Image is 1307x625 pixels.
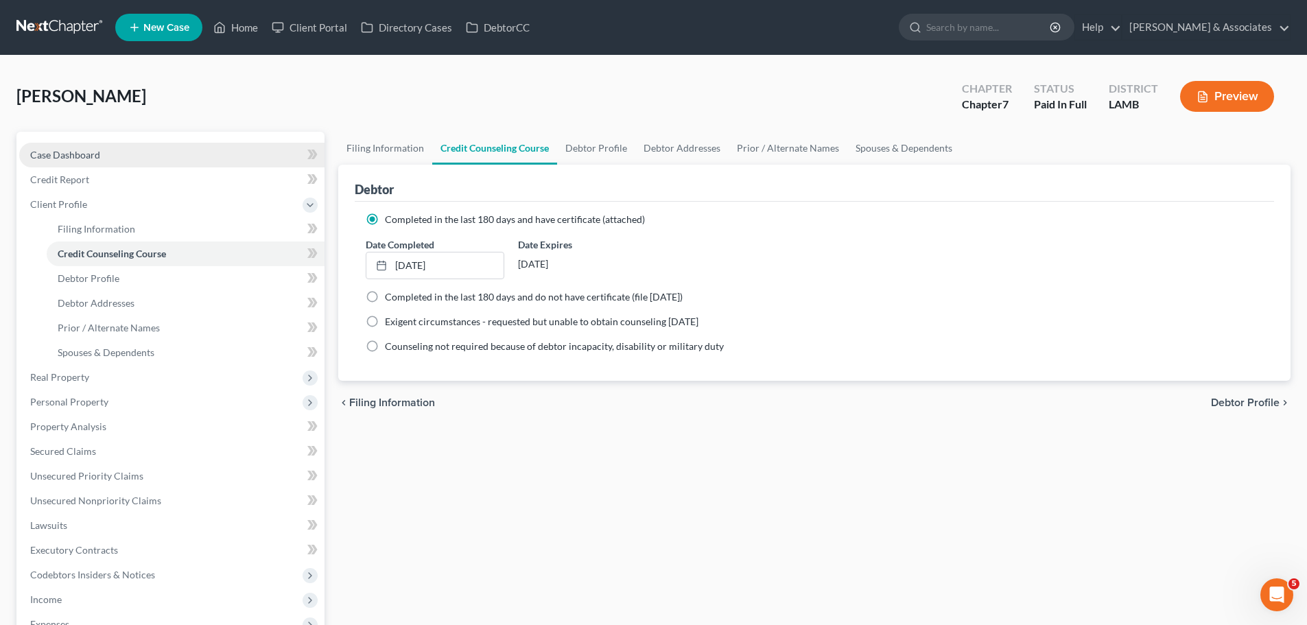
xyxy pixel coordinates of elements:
span: Debtor Addresses [58,297,134,309]
span: Exigent circumstances - requested but unable to obtain counseling [DATE] [385,316,698,327]
span: Income [30,593,62,605]
a: Prior / Alternate Names [47,316,325,340]
span: Unsecured Nonpriority Claims [30,495,161,506]
div: LAMB [1109,97,1158,113]
a: Prior / Alternate Names [729,132,847,165]
span: Real Property [30,371,89,383]
span: Debtor Profile [1211,397,1280,408]
a: [DATE] [366,252,503,279]
span: Counseling not required because of debtor incapacity, disability or military duty [385,340,724,352]
a: Debtor Addresses [47,291,325,316]
a: Filing Information [338,132,432,165]
a: Debtor Profile [47,266,325,291]
span: Debtor Profile [58,272,119,284]
a: Credit Report [19,167,325,192]
span: Case Dashboard [30,149,100,161]
a: [PERSON_NAME] & Associates [1122,15,1290,40]
span: Property Analysis [30,421,106,432]
span: Personal Property [30,396,108,408]
a: Home [207,15,265,40]
div: Chapter [962,97,1012,113]
a: Debtor Addresses [635,132,729,165]
span: New Case [143,23,189,33]
i: chevron_right [1280,397,1291,408]
span: Spouses & Dependents [58,346,154,358]
span: Lawsuits [30,519,67,531]
div: Debtor [355,181,394,198]
div: Status [1034,81,1087,97]
div: District [1109,81,1158,97]
span: 5 [1288,578,1299,589]
a: Case Dashboard [19,143,325,167]
a: Executory Contracts [19,538,325,563]
button: Preview [1180,81,1274,112]
span: Credit Report [30,174,89,185]
i: chevron_left [338,397,349,408]
a: DebtorCC [459,15,537,40]
a: Spouses & Dependents [847,132,961,165]
span: 7 [1002,97,1009,110]
a: Credit Counseling Course [47,241,325,266]
span: Filing Information [58,223,135,235]
div: Chapter [962,81,1012,97]
label: Date Expires [518,237,656,252]
a: Client Portal [265,15,354,40]
a: Credit Counseling Course [432,132,557,165]
button: Debtor Profile chevron_right [1211,397,1291,408]
input: Search by name... [926,14,1052,40]
span: Unsecured Priority Claims [30,470,143,482]
a: Unsecured Priority Claims [19,464,325,488]
span: Credit Counseling Course [58,248,166,259]
span: Filing Information [349,397,435,408]
span: Executory Contracts [30,544,118,556]
label: Date Completed [366,237,434,252]
span: Prior / Alternate Names [58,322,160,333]
a: Help [1075,15,1121,40]
a: Directory Cases [354,15,459,40]
span: Completed in the last 180 days and have certificate (attached) [385,213,645,225]
a: Property Analysis [19,414,325,439]
span: Codebtors Insiders & Notices [30,569,155,580]
a: Filing Information [47,217,325,241]
span: Client Profile [30,198,87,210]
div: [DATE] [518,252,656,276]
a: Secured Claims [19,439,325,464]
button: chevron_left Filing Information [338,397,435,408]
iframe: Intercom live chat [1260,578,1293,611]
a: Spouses & Dependents [47,340,325,365]
span: [PERSON_NAME] [16,86,146,106]
a: Unsecured Nonpriority Claims [19,488,325,513]
a: Lawsuits [19,513,325,538]
span: Secured Claims [30,445,96,457]
span: Completed in the last 180 days and do not have certificate (file [DATE]) [385,291,683,303]
a: Debtor Profile [557,132,635,165]
div: Paid In Full [1034,97,1087,113]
